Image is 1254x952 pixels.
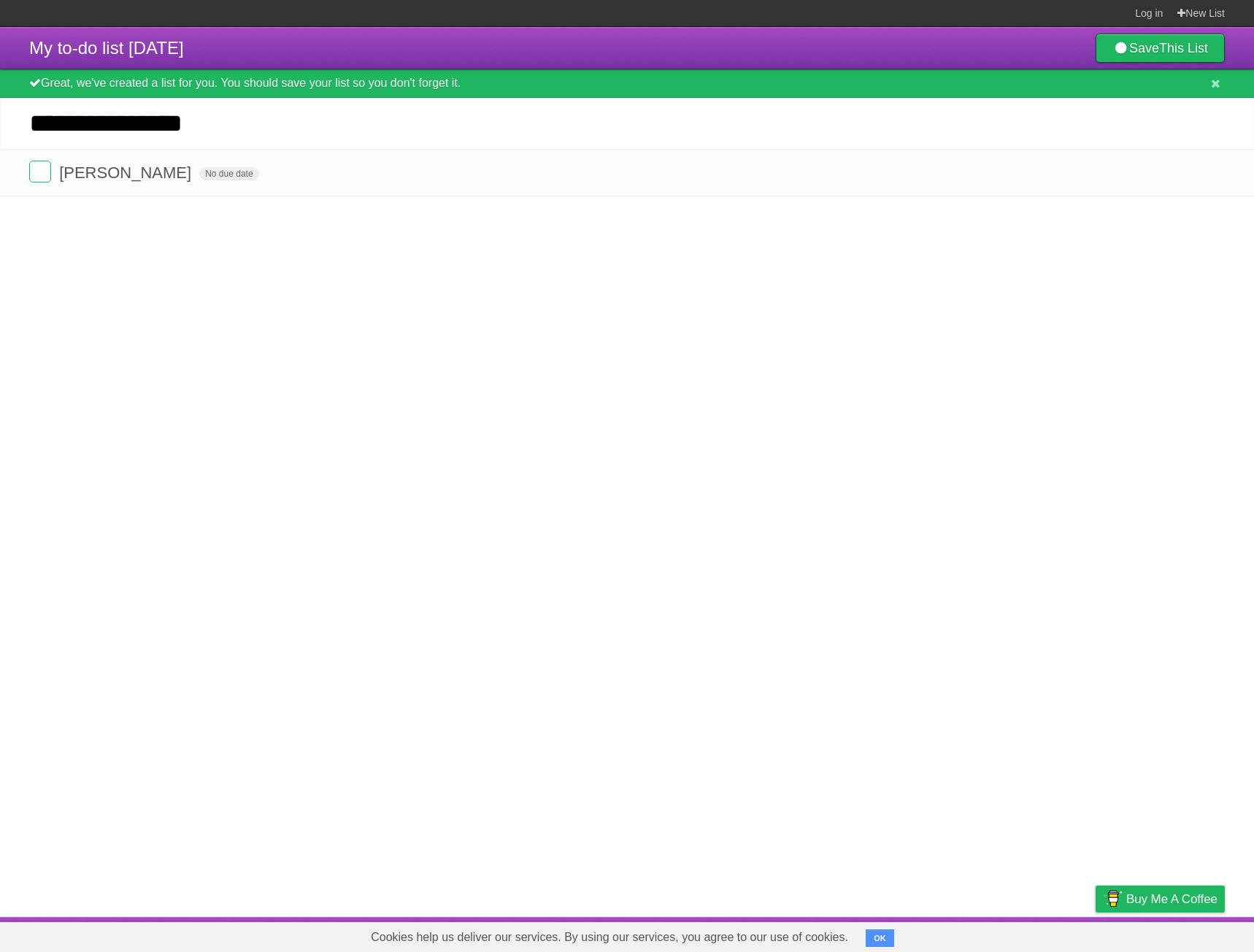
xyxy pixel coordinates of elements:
[59,164,195,182] span: [PERSON_NAME]
[199,167,258,180] span: No due date
[1096,34,1225,63] a: SaveThis List
[1096,886,1225,913] a: Buy me a coffee
[1027,921,1059,948] a: Terms
[1077,921,1115,948] a: Privacy
[29,38,184,58] span: My to-do list [DATE]
[1159,41,1208,55] b: This List
[1103,886,1123,911] img: Buy me a coffee
[29,161,51,183] label: Done
[950,921,1009,948] a: Developers
[901,921,932,948] a: About
[1126,886,1218,912] span: Buy me a coffee
[356,923,863,952] span: Cookies help us deliver our services. By using our services, you agree to our use of cookies.
[866,929,894,947] button: OK
[1133,921,1225,948] a: Suggest a feature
